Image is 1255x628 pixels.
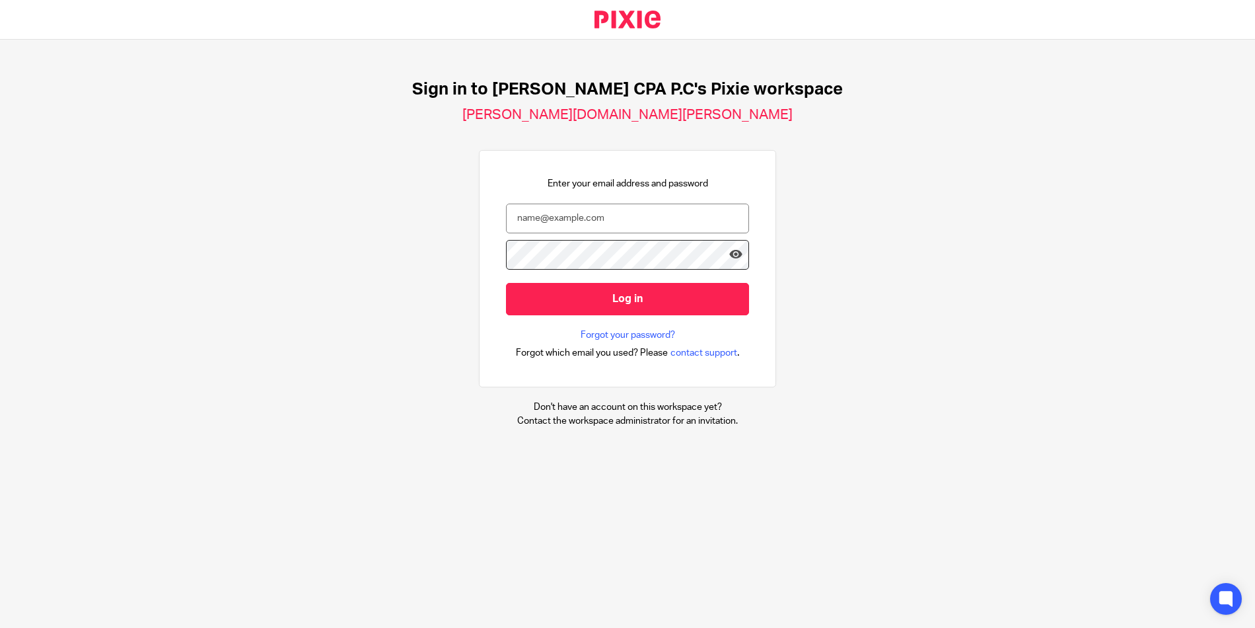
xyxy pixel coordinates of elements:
h1: Sign in to [PERSON_NAME] CPA P.C's Pixie workspace [412,79,843,100]
input: Log in [506,283,749,315]
input: name@example.com [506,204,749,233]
span: Forgot which email you used? Please [516,346,668,360]
div: . [516,345,740,360]
p: Contact the workspace administrator for an invitation. [517,414,738,428]
h2: [PERSON_NAME][DOMAIN_NAME][PERSON_NAME] [462,106,793,124]
a: Forgot your password? [581,329,675,342]
span: contact support [670,346,737,360]
p: Enter your email address and password [548,177,708,190]
p: Don't have an account on this workspace yet? [517,401,738,414]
